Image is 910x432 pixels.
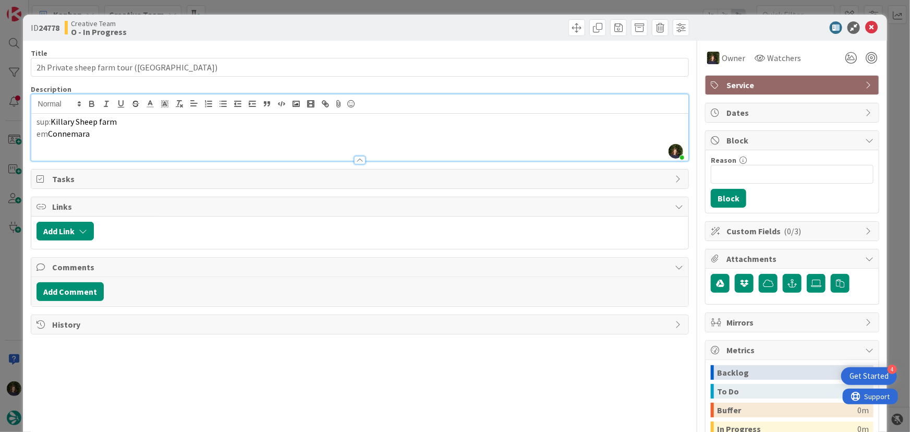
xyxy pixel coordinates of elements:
[37,282,104,301] button: Add Comment
[711,189,746,208] button: Block
[726,225,860,237] span: Custom Fields
[784,226,801,236] span: ( 0/3 )
[52,318,670,331] span: History
[726,134,860,147] span: Block
[726,79,860,91] span: Service
[726,344,860,356] span: Metrics
[857,403,869,417] div: 0m
[37,222,94,241] button: Add Link
[39,22,59,33] b: 24778
[51,116,117,127] span: Killary Sheep farm
[726,253,860,265] span: Attachments
[722,52,745,64] span: Owner
[850,371,889,381] div: Get Started
[31,58,689,77] input: type card name here...
[726,106,860,119] span: Dates
[857,365,869,380] div: 0m
[707,52,720,64] img: MC
[48,128,90,139] span: Connemara
[37,116,684,128] p: sup:
[31,21,59,34] span: ID
[52,261,670,273] span: Comments
[726,316,860,329] span: Mirrors
[31,49,47,58] label: Title
[52,200,670,213] span: Links
[71,19,127,28] span: Creative Team
[841,367,897,385] div: Open Get Started checklist, remaining modules: 4
[717,365,857,380] div: Backlog
[717,403,857,417] div: Buffer
[669,144,683,159] img: OSJL0tKbxWQXy8f5HcXbcaBiUxSzdGq2.jpg
[31,85,71,94] span: Description
[711,155,736,165] label: Reason
[71,28,127,36] b: O - In Progress
[888,365,897,374] div: 4
[52,173,670,185] span: Tasks
[22,2,47,14] span: Support
[37,128,684,140] p: em
[767,52,801,64] span: Watchers
[717,384,853,399] div: To Do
